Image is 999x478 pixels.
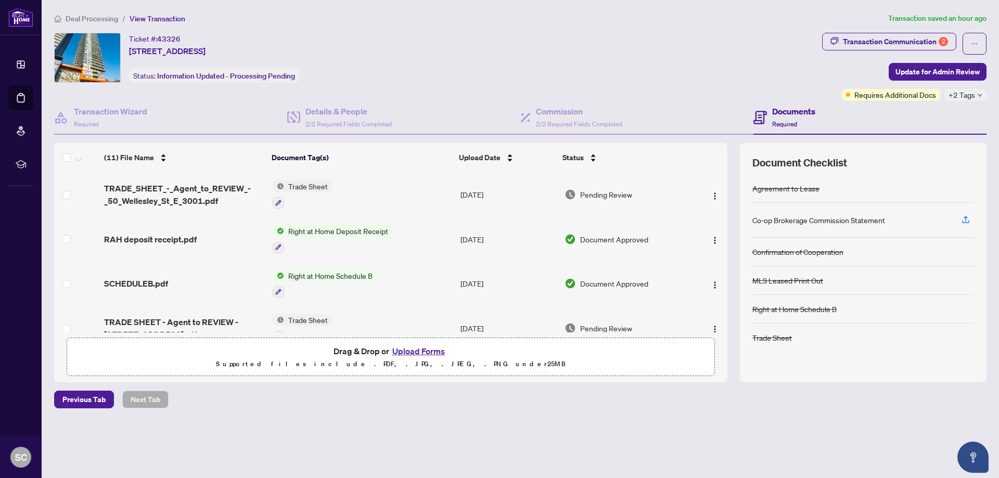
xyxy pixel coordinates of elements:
span: Update for Admin Review [895,63,980,80]
img: Status Icon [273,225,284,237]
div: Ticket #: [129,33,181,45]
img: Status Icon [273,270,284,281]
button: Status IconRight at Home Deposit Receipt [273,225,392,253]
p: Supported files include .PDF, .JPG, .JPEG, .PNG under 25 MB [73,358,708,370]
span: Drag & Drop orUpload FormsSupported files include .PDF, .JPG, .JPEG, .PNG under25MB [67,338,714,377]
span: Upload Date [459,152,501,163]
div: Right at Home Schedule B [752,303,837,315]
span: Document Approved [580,278,648,289]
span: Information Updated - Processing Pending [157,71,295,81]
div: Status: [129,69,299,83]
div: Trade Sheet [752,332,792,343]
li: / [122,12,125,24]
div: 2 [939,37,948,46]
span: Document Checklist [752,156,847,170]
h4: Details & People [305,105,392,118]
img: Status Icon [273,314,284,326]
th: Upload Date [455,143,558,172]
button: Status IconRight at Home Schedule B [273,270,377,298]
span: 43326 [157,34,181,44]
button: Logo [707,231,723,248]
img: Document Status [565,189,576,200]
span: Status [562,152,584,163]
th: (11) File Name [100,143,267,172]
img: Document Status [565,278,576,289]
button: Previous Tab [54,391,114,408]
span: down [977,93,982,98]
button: Open asap [957,442,989,473]
td: [DATE] [456,172,560,217]
span: (11) File Name [104,152,154,163]
span: Previous Tab [62,391,106,408]
span: Pending Review [580,322,632,334]
span: Trade Sheet [284,314,332,326]
span: SCHEDULEB.pdf [104,277,168,290]
span: SC [15,450,27,464]
span: Trade Sheet [284,180,332,192]
button: Logo [707,275,723,292]
img: logo [8,8,33,27]
img: IMG-C12258303_1.jpg [55,33,120,82]
span: [STREET_ADDRESS] [129,45,206,57]
button: Logo [707,320,723,337]
div: Confirmation of Cooperation [752,246,843,257]
span: View Transaction [130,14,185,23]
h4: Documents [772,105,815,118]
span: TRADE SHEET - Agent to REVIEW - [STREET_ADDRESS]pdf [104,316,264,341]
button: Status IconTrade Sheet [273,180,332,209]
span: Required [772,120,797,128]
span: Right at Home Schedule B [284,270,377,281]
div: Co-op Brokerage Commission Statement [752,214,885,226]
div: Transaction Communication [843,33,948,50]
article: Transaction saved an hour ago [888,12,987,24]
img: Logo [711,236,719,244]
h4: Transaction Wizard [74,105,147,118]
td: [DATE] [456,217,560,262]
span: Deal Processing [66,14,118,23]
img: Logo [711,281,719,289]
button: Status IconTrade Sheet [273,314,332,342]
span: ellipsis [971,40,978,47]
span: Right at Home Deposit Receipt [284,225,392,237]
td: [DATE] [456,262,560,306]
img: Logo [711,325,719,333]
img: Document Status [565,234,576,245]
h4: Commission [536,105,622,118]
span: Required [74,120,99,128]
span: RAH deposit receipt.pdf [104,233,197,246]
button: Upload Forms [389,344,448,358]
div: MLS Leased Print Out [752,275,823,286]
img: Logo [711,192,719,200]
span: TRADE_SHEET_-_Agent_to_REVIEW_-_50_Wellesley_St_E_3001.pdf [104,182,264,207]
span: Drag & Drop or [334,344,448,358]
div: Agreement to Lease [752,183,819,194]
span: Requires Additional Docs [854,89,936,100]
span: 2/2 Required Fields Completed [305,120,392,128]
button: Update for Admin Review [889,63,987,81]
img: Status Icon [273,180,284,192]
span: +2 Tags [949,89,975,101]
span: Document Approved [580,234,648,245]
td: [DATE] [456,306,560,351]
span: home [54,15,61,22]
img: Document Status [565,322,576,334]
button: Logo [707,186,723,203]
span: 2/2 Required Fields Completed [536,120,622,128]
button: Transaction Communication2 [822,33,956,50]
th: Status [558,143,688,172]
th: Document Tag(s) [267,143,455,172]
span: Pending Review [580,189,632,200]
button: Next Tab [122,391,169,408]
